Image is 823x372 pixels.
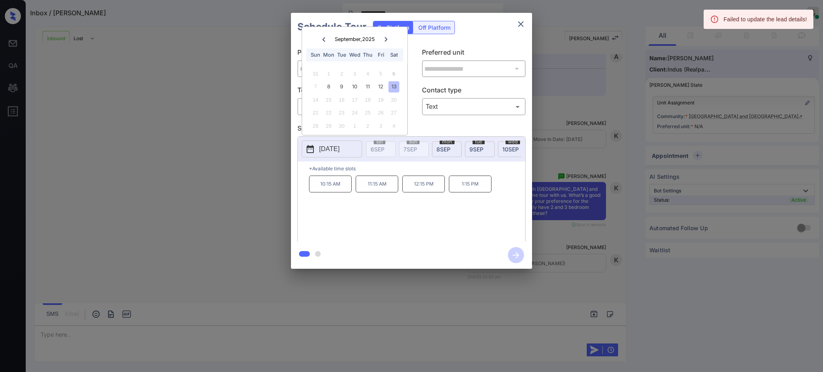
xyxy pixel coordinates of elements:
div: Choose Friday, September 12th, 2025 [375,81,386,92]
div: Not available Tuesday, September 2nd, 2025 [336,68,347,79]
div: Not available Wednesday, September 17th, 2025 [349,94,360,105]
p: Preferred community [297,47,401,60]
div: Sun [310,49,321,60]
div: Not available Thursday, September 25th, 2025 [362,107,373,118]
div: Choose Tuesday, September 9th, 2025 [336,81,347,92]
div: Not available Monday, September 22nd, 2025 [323,107,334,118]
div: Off Platform [414,21,454,34]
p: 11:15 AM [356,176,398,192]
div: Not available Monday, September 29th, 2025 [323,121,334,131]
p: Preferred unit [422,47,526,60]
div: month 2025-09 [305,67,405,132]
div: Choose Saturday, September 13th, 2025 [388,81,399,92]
div: Fri [375,49,386,60]
p: *Available time slots [309,161,525,176]
div: date-select [432,141,462,157]
div: Not available Saturday, October 4th, 2025 [388,121,399,131]
div: Not available Saturday, September 6th, 2025 [388,68,399,79]
div: Not available Sunday, September 7th, 2025 [310,81,321,92]
div: Wed [349,49,360,60]
div: date-select [498,141,528,157]
div: Not available Thursday, October 2nd, 2025 [362,121,373,131]
div: Choose Wednesday, September 10th, 2025 [349,81,360,92]
div: In Person [299,100,399,113]
div: Sat [388,49,399,60]
div: Text [424,100,524,113]
div: Tue [336,49,347,60]
div: Not available Friday, September 19th, 2025 [375,94,386,105]
div: Not available Friday, September 26th, 2025 [375,107,386,118]
div: date-select [465,141,495,157]
div: Not available Friday, September 5th, 2025 [375,68,386,79]
p: Tour type [297,85,401,98]
h2: Schedule Tour [291,13,373,41]
span: mon [440,139,454,144]
div: Not available Friday, October 3rd, 2025 [375,121,386,131]
div: Thu [362,49,373,60]
div: Choose Thursday, September 11th, 2025 [362,81,373,92]
div: Not available Wednesday, October 1st, 2025 [349,121,360,131]
button: close [513,16,529,32]
div: Not available Monday, September 1st, 2025 [323,68,334,79]
div: Not available Wednesday, September 3rd, 2025 [349,68,360,79]
span: 9 SEP [469,146,483,153]
div: September , 2025 [335,36,375,42]
div: Choose Monday, September 8th, 2025 [323,81,334,92]
span: tue [473,139,485,144]
div: On Platform [373,21,413,34]
div: Not available Wednesday, September 24th, 2025 [349,107,360,118]
div: Mon [323,49,334,60]
p: 1:15 PM [449,176,491,192]
div: Not available Thursday, September 4th, 2025 [362,68,373,79]
button: [DATE] [302,141,362,157]
div: Not available Tuesday, September 30th, 2025 [336,121,347,131]
div: Not available Sunday, September 14th, 2025 [310,94,321,105]
div: Not available Saturday, September 27th, 2025 [388,107,399,118]
p: 10:15 AM [309,176,352,192]
div: Failed to update the lead details! [724,12,807,27]
div: Not available Tuesday, September 23rd, 2025 [336,107,347,118]
div: Not available Sunday, September 28th, 2025 [310,121,321,131]
p: [DATE] [319,144,340,154]
div: Not available Monday, September 15th, 2025 [323,94,334,105]
p: 12:15 PM [402,176,445,192]
span: wed [506,139,520,144]
div: Not available Tuesday, September 16th, 2025 [336,94,347,105]
div: Not available Sunday, August 31st, 2025 [310,68,321,79]
div: Not available Thursday, September 18th, 2025 [362,94,373,105]
p: Select slot [297,123,526,136]
div: Not available Saturday, September 20th, 2025 [388,94,399,105]
span: 8 SEP [436,146,450,153]
div: Not available Sunday, September 21st, 2025 [310,107,321,118]
span: 10 SEP [502,146,519,153]
p: Contact type [422,85,526,98]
